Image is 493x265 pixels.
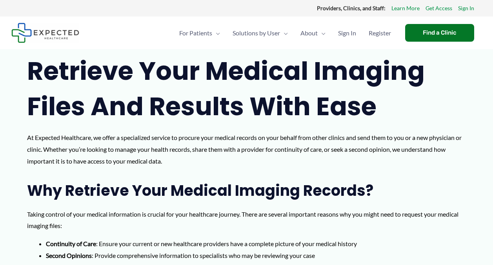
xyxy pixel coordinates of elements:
h1: Retrieve Your Medical Imaging Files and Results with Ease [27,53,466,124]
strong: Second Opinions [46,252,92,259]
a: Sign In [332,19,362,47]
span: Menu Toggle [318,19,326,47]
span: About [300,19,318,47]
img: Expected Healthcare Logo - side, dark font, small [11,23,79,43]
li: : Provide comprehensive information to specialists who may be reviewing your case [46,250,466,261]
span: Register [369,19,391,47]
h2: Why Retrieve Your Medical Imaging Records? [27,181,466,200]
a: Register [362,19,397,47]
span: For Patients [179,19,212,47]
strong: Providers, Clinics, and Staff: [317,5,386,11]
a: Find a Clinic [405,24,474,42]
a: AboutMenu Toggle [294,19,332,47]
span: Menu Toggle [280,19,288,47]
a: Sign In [458,3,474,13]
a: For PatientsMenu Toggle [173,19,226,47]
strong: Continuity of Care [46,240,96,247]
p: At Expected Healthcare, we offer a specialized service to procure your medical records on your be... [27,132,466,167]
span: Sign In [338,19,356,47]
a: Solutions by UserMenu Toggle [226,19,294,47]
a: Get Access [426,3,452,13]
p: Taking control of your medical information is crucial for your healthcare journey. There are seve... [27,208,466,232]
li: : Ensure your current or new healthcare providers have a complete picture of your medical history [46,238,466,250]
span: Solutions by User [233,19,280,47]
span: Menu Toggle [212,19,220,47]
nav: Primary Site Navigation [173,19,397,47]
a: Learn More [391,3,420,13]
